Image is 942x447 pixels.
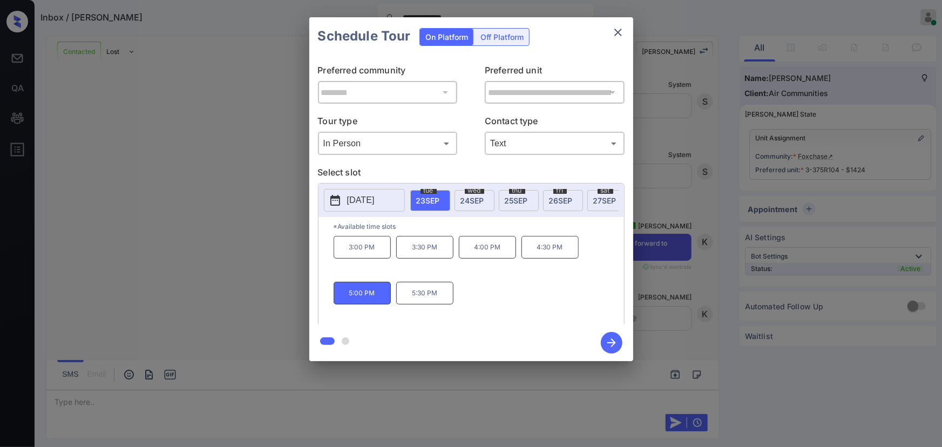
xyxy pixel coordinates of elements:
p: 3:00 PM [334,236,391,259]
span: 26 SEP [549,196,573,205]
button: [DATE] [324,189,405,212]
span: 23 SEP [416,196,440,205]
p: *Available time slots [334,217,624,236]
p: 4:00 PM [459,236,516,259]
div: date-select [543,190,583,211]
p: 5:30 PM [396,282,453,304]
p: Preferred community [318,64,458,81]
span: 27 SEP [593,196,616,205]
span: 24 SEP [460,196,484,205]
div: On Platform [420,29,473,45]
p: Contact type [485,114,625,132]
p: 5:00 PM [334,282,391,304]
h2: Schedule Tour [309,17,419,55]
span: thu [509,187,525,194]
p: Tour type [318,114,458,132]
p: 4:30 PM [521,236,579,259]
button: btn-next [594,329,629,357]
div: In Person [321,134,455,152]
span: wed [465,187,484,194]
button: close [607,22,629,43]
div: date-select [587,190,627,211]
div: Text [487,134,622,152]
p: Select slot [318,166,625,183]
span: sat [598,187,613,194]
div: date-select [455,190,494,211]
p: [DATE] [347,194,375,207]
div: date-select [410,190,450,211]
span: tue [421,187,437,194]
span: fri [553,187,567,194]
span: 25 SEP [505,196,528,205]
div: date-select [499,190,539,211]
p: Preferred unit [485,64,625,81]
div: Off Platform [475,29,529,45]
p: 3:30 PM [396,236,453,259]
